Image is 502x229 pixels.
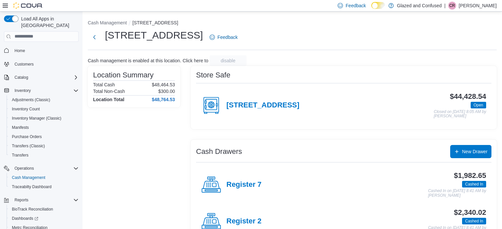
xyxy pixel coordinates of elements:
span: Manifests [9,124,79,131]
a: Feedback [207,31,240,44]
span: Load All Apps in [GEOGRAPHIC_DATA] [18,15,79,29]
span: Dashboards [9,215,79,222]
button: Traceabilty Dashboard [7,182,81,191]
span: disable [221,57,235,64]
button: Inventory [12,87,33,95]
a: Adjustments (Classic) [9,96,53,104]
span: Dashboards [12,216,38,221]
span: Adjustments (Classic) [12,97,50,102]
button: Transfers (Classic) [7,141,81,151]
span: Transfers [12,153,28,158]
span: Inventory Manager (Classic) [9,114,79,122]
button: Manifests [7,123,81,132]
button: Next [88,31,101,44]
span: Traceabilty Dashboard [9,183,79,191]
span: Open [474,102,483,108]
h3: $44,428.54 [450,93,486,100]
span: Purchase Orders [9,133,79,141]
span: Cashed In [462,218,486,224]
span: CR [449,2,455,10]
p: | [444,2,446,10]
span: Catalog [15,75,28,80]
a: Dashboards [7,214,81,223]
button: Catalog [12,73,31,81]
span: Inventory Manager (Classic) [12,116,61,121]
div: Cody Rosenthal [448,2,456,10]
span: Inventory [12,87,79,95]
span: Cashed In [462,181,486,187]
nav: An example of EuiBreadcrumbs [88,19,497,27]
span: Customers [15,62,34,67]
span: Inventory [15,88,31,93]
span: Cash Management [9,174,79,182]
h6: Total Cash [93,82,115,87]
a: Transfers (Classic) [9,142,48,150]
span: Cashed In [465,181,483,187]
h4: $48,764.53 [152,97,175,102]
a: Inventory Manager (Classic) [9,114,64,122]
span: Reports [15,197,28,203]
span: Inventory Count [9,105,79,113]
a: Transfers [9,151,31,159]
button: Customers [1,59,81,69]
button: Home [1,46,81,55]
a: Inventory Count [9,105,43,113]
a: Manifests [9,124,31,131]
span: Transfers (Classic) [9,142,79,150]
span: BioTrack Reconciliation [9,205,79,213]
h3: Location Summary [93,71,153,79]
span: Purchase Orders [12,134,42,139]
button: BioTrack Reconciliation [7,205,81,214]
button: Catalog [1,73,81,82]
span: Traceabilty Dashboard [12,184,51,189]
button: Inventory [1,86,81,95]
button: Cash Management [7,173,81,182]
h4: Register 7 [226,181,261,189]
h3: Cash Drawers [196,148,242,156]
a: Customers [12,60,36,68]
p: Closed on [DATE] 8:05 AM by [PERSON_NAME] [434,110,486,119]
button: Transfers [7,151,81,160]
span: Manifests [12,125,29,130]
span: New Drawer [462,148,487,155]
span: Cashed In [465,218,483,224]
span: Feedback [218,34,238,41]
a: Dashboards [9,215,41,222]
a: Cash Management [9,174,48,182]
button: disable [210,55,247,66]
p: Glazed and Confused [397,2,442,10]
h3: $1,982.65 [454,172,486,180]
img: Cova [13,2,43,9]
span: Operations [12,164,79,172]
span: BioTrack Reconciliation [12,207,53,212]
span: Reports [12,196,79,204]
span: Home [12,46,79,55]
h4: Location Total [93,97,124,102]
button: Reports [12,196,31,204]
input: Dark Mode [371,2,385,9]
h4: [STREET_ADDRESS] [226,101,299,110]
span: Customers [12,60,79,68]
button: Operations [12,164,37,172]
button: Adjustments (Classic) [7,95,81,104]
button: Cash Management [88,20,127,25]
p: $300.00 [158,89,175,94]
button: New Drawer [450,145,491,158]
span: Home [15,48,25,53]
a: BioTrack Reconciliation [9,205,56,213]
span: Cash Management [12,175,45,180]
button: [STREET_ADDRESS] [132,20,178,25]
span: Transfers [9,151,79,159]
h6: Total Non-Cash [93,89,125,94]
button: Purchase Orders [7,132,81,141]
span: Inventory Count [12,106,40,112]
h1: [STREET_ADDRESS] [105,29,203,42]
p: $48,464.53 [152,82,175,87]
span: Catalog [12,73,79,81]
a: Purchase Orders [9,133,45,141]
span: Adjustments (Classic) [9,96,79,104]
a: Home [12,47,28,55]
h4: Register 2 [226,217,261,226]
h3: Store Safe [196,71,230,79]
span: Open [471,102,486,108]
